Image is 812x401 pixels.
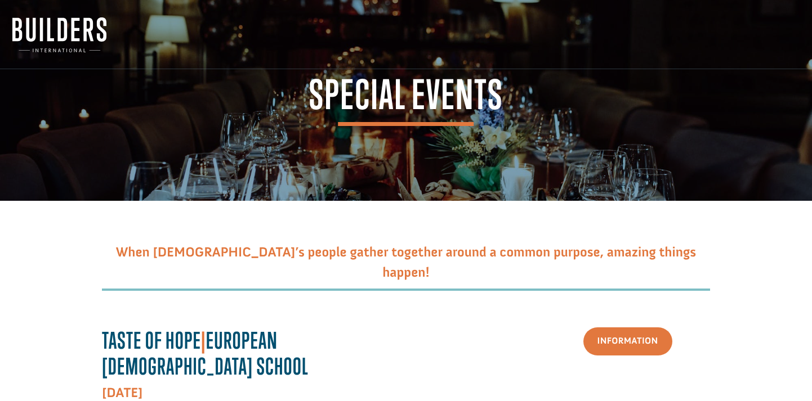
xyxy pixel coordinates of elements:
span: | [201,327,206,354]
img: Builders International [12,17,106,52]
span: Special Events [309,75,503,126]
strong: Taste Of Hope European [DEMOGRAPHIC_DATA] School [102,327,309,380]
a: Information [583,327,672,356]
span: When [DEMOGRAPHIC_DATA]’s people gather together around a common purpose, amazing things happen! [116,244,697,281]
strong: [DATE] [102,385,142,401]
